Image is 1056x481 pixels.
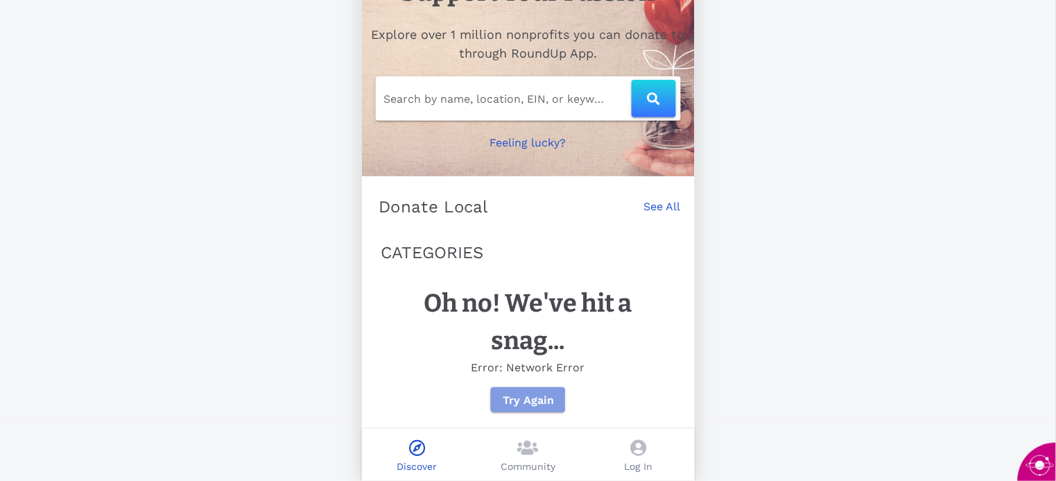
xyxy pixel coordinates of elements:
p: Error: Network Error [390,360,667,376]
p: CATEGORIES [381,240,675,265]
span: Try Again [502,394,554,407]
a: See All [644,199,681,229]
h1: Oh no! We've hit a snag... [390,285,667,360]
button: Try Again [491,387,565,412]
h2: Explore over 1 million nonprofits you can donate to through RoundUp App. [370,25,686,62]
p: Discover [397,459,438,474]
p: Feeling lucky? [490,135,566,151]
p: Donate Local [379,196,489,218]
p: Community [501,459,555,474]
p: Log In [625,459,653,474]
